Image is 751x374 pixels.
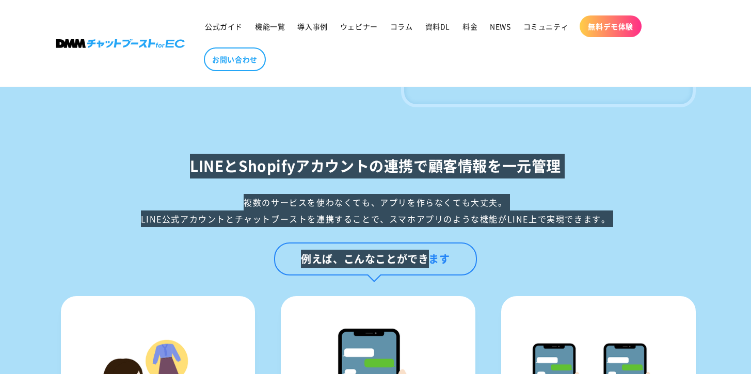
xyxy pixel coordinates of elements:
a: 資料DL [419,15,456,37]
span: 料金 [462,22,477,31]
h2: LINEとShopifyアカウントの連携で顧客情報を一元管理 [56,154,696,178]
span: お問い合わせ [212,55,258,64]
a: コミュニティ [517,15,575,37]
div: 例えば、こんなことができます [274,242,476,275]
img: 株式会社DMM Boost [56,39,185,48]
a: 機能一覧 [249,15,291,37]
a: NEWS [484,15,517,37]
a: 導入事例 [291,15,333,37]
span: 機能一覧 [255,22,285,31]
a: 無料デモ体験 [580,15,642,37]
a: 公式ガイド [199,15,249,37]
span: NEWS [490,22,510,31]
span: コラム [390,22,413,31]
a: コラム [384,15,419,37]
span: 資料DL [425,22,450,31]
a: ウェビナー [334,15,384,37]
span: コミュニティ [523,22,569,31]
div: 複数のサービスを使わなくても、アプリを作らなくても大丈夫。 LINE公式アカウントとチャットブーストを連携することで、スマホアプリのような機能がLINE上で実現できます。 [56,194,696,227]
span: 無料デモ体験 [588,22,633,31]
a: お問い合わせ [204,47,266,71]
span: 導入事例 [297,22,327,31]
span: ウェビナー [340,22,378,31]
a: 料金 [456,15,484,37]
span: 公式ガイド [205,22,243,31]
